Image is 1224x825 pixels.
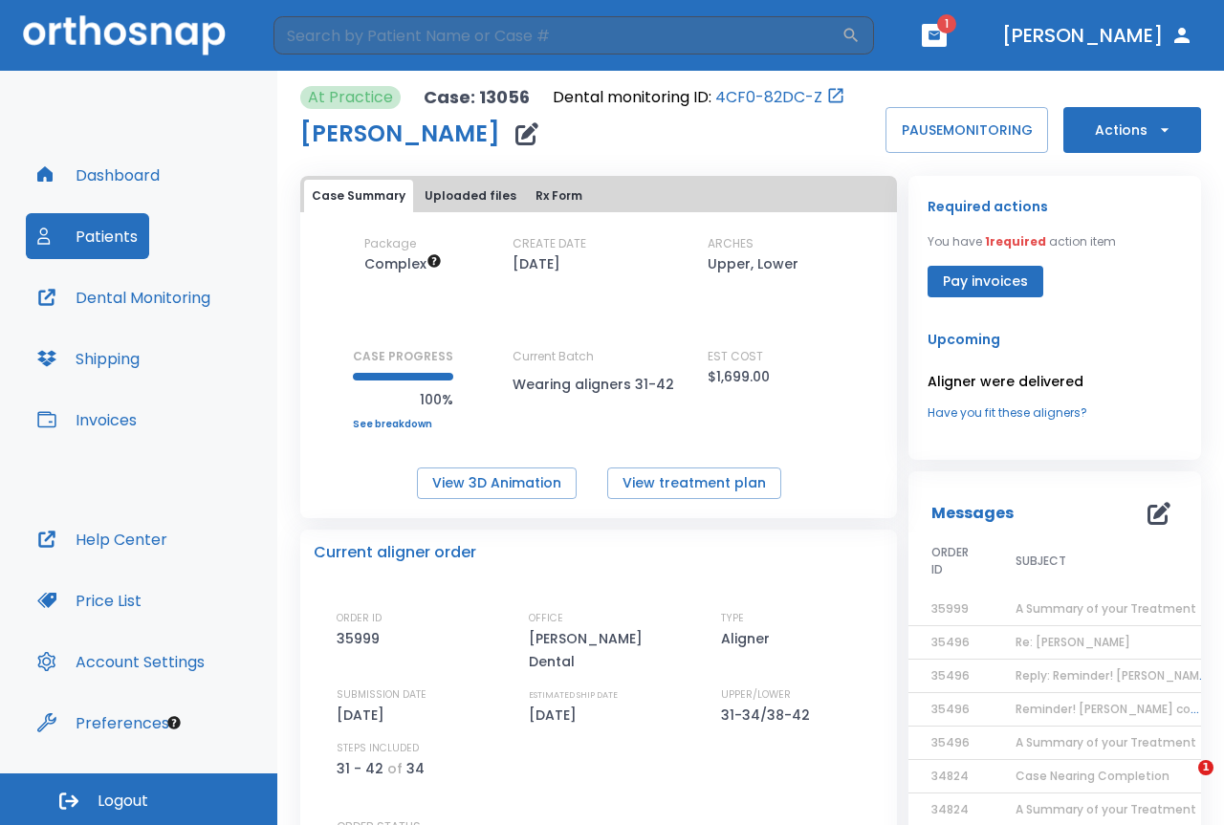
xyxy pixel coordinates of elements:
p: Case: 13056 [424,86,530,109]
button: Invoices [26,397,148,443]
button: Dashboard [26,152,171,198]
span: 34824 [931,768,969,784]
p: Dental monitoring ID: [553,86,711,109]
input: Search by Patient Name or Case # [273,16,841,54]
p: $1,699.00 [708,365,770,388]
p: of [387,757,403,780]
p: EST COST [708,348,763,365]
span: 35496 [931,634,970,650]
p: 100% [353,388,453,411]
span: 1 required [985,233,1046,250]
button: Preferences [26,700,181,746]
span: 35496 [931,701,970,717]
span: 1 [1198,760,1213,775]
p: TYPE [721,610,744,627]
span: Re: [PERSON_NAME] [1016,634,1130,650]
h1: [PERSON_NAME] [300,122,500,145]
button: Patients [26,213,149,259]
button: PAUSEMONITORING [885,107,1048,153]
p: You have action item [928,233,1116,250]
span: 35999 [931,600,969,617]
span: Case Nearing Completion [1016,768,1169,784]
p: Required actions [928,195,1048,218]
p: CREATE DATE [513,235,586,252]
p: [DATE] [529,704,583,727]
button: Pay invoices [928,266,1043,297]
button: View 3D Animation [417,467,577,499]
button: Case Summary [304,180,413,212]
button: Shipping [26,336,151,381]
p: Aligner were delivered [928,370,1182,393]
p: ESTIMATED SHIP DATE [529,686,618,704]
p: UPPER/LOWER [721,686,791,704]
div: Open patient in dental monitoring portal [553,86,845,109]
p: [DATE] [513,252,560,275]
span: 1 [937,14,956,33]
p: STEPS INCLUDED [337,740,419,757]
p: 35999 [337,627,386,650]
p: ORDER ID [337,610,382,627]
button: Uploaded files [417,180,524,212]
span: 35496 [931,734,970,750]
button: View treatment plan [607,467,781,499]
span: ORDER ID [931,544,970,578]
button: Dental Monitoring [26,274,222,320]
span: A Summary of your Treatment [1016,801,1196,817]
span: 34824 [931,801,969,817]
span: 35496 [931,667,970,684]
iframe: Intercom live chat [1159,760,1205,806]
p: Upcoming [928,328,1182,351]
span: A Summary of your Treatment [1016,734,1196,750]
div: Tooltip anchor [165,714,183,731]
span: Logout [98,791,148,812]
button: [PERSON_NAME] [994,18,1201,53]
p: ARCHES [708,235,754,252]
p: Current aligner order [314,541,476,564]
span: SUBJECT [1016,553,1066,570]
img: Orthosnap [23,15,226,54]
p: Aligner [721,627,776,650]
span: Up to 50 Steps (100 aligners) [364,254,442,273]
p: 34 [406,757,425,780]
a: 4CF0-82DC-Z [715,86,822,109]
button: Help Center [26,516,179,562]
p: CASE PROGRESS [353,348,453,365]
a: Have you fit these aligners? [928,404,1182,422]
p: 31-34/38-42 [721,704,817,727]
p: [PERSON_NAME] Dental [529,627,691,673]
button: Price List [26,577,153,623]
p: [DATE] [337,704,391,727]
p: Wearing aligners 31-42 [513,373,685,396]
span: A Summary of your Treatment [1016,600,1196,617]
a: See breakdown [353,419,453,430]
p: Package [364,235,416,252]
button: Rx Form [528,180,590,212]
p: Current Batch [513,348,685,365]
button: Account Settings [26,639,216,684]
p: Upper, Lower [708,252,798,275]
p: At Practice [308,86,393,109]
button: Actions [1063,107,1201,153]
p: OFFICE [529,610,563,627]
p: Messages [931,502,1014,525]
div: tabs [304,180,893,212]
p: SUBMISSION DATE [337,686,426,704]
p: 31 - 42 [337,757,383,780]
